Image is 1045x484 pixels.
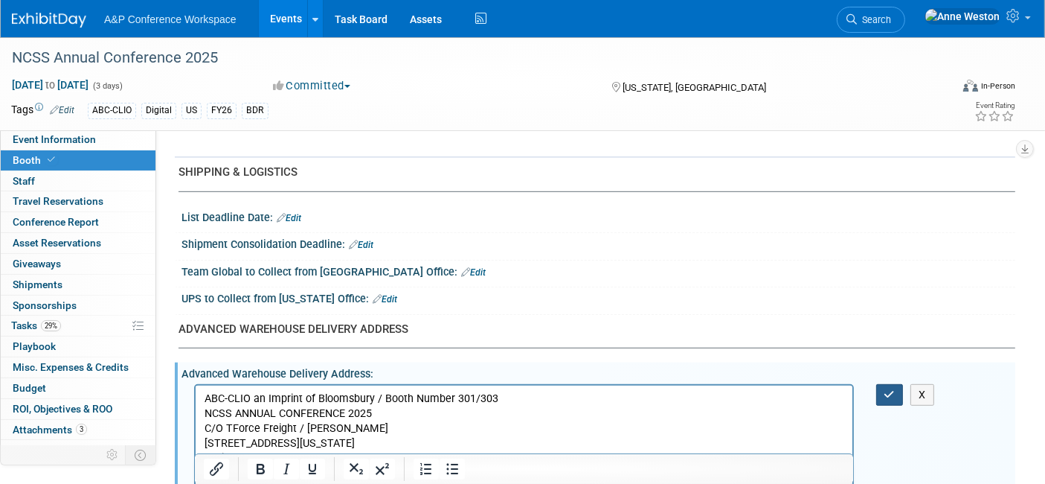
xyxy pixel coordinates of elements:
button: Numbered list [414,459,439,480]
span: Shipments [13,278,62,290]
button: X [910,384,934,406]
a: Tasks29% [1,316,155,336]
span: Conference Report [13,216,99,228]
img: Format-Inperson.png [963,80,978,92]
span: Sponsorships [13,299,77,311]
span: Booth [13,154,58,166]
button: Insert/edit link [204,459,229,480]
button: Bullet list [439,459,464,480]
a: more [1,440,155,460]
a: Event Information [1,130,155,150]
button: Committed [268,78,356,94]
span: Attachments [13,424,87,436]
div: Digital [141,103,176,118]
span: Asset Reservations [13,237,101,249]
p: ABC-CLIO an Imprint of Bloomsbury / Booth Number 301/303 NCSS ANNUAL CONFERENCE 2025 C/O TForce F... [9,6,649,51]
td: Toggle Event Tabs [126,445,156,465]
button: Underline [300,459,325,480]
div: UPS to Collect from [US_STATE] Office: [181,287,1015,307]
button: Subscript [344,459,369,480]
a: Edit [373,294,397,305]
span: ROI, Objectives & ROO [13,403,112,415]
span: Misc. Expenses & Credits [13,361,129,373]
span: Tasks [11,319,61,331]
a: Attachments3 [1,420,155,440]
a: Search [837,7,905,33]
a: Edit [349,240,373,250]
td: Personalize Event Tab Strip [100,445,126,465]
img: ExhibitDay [12,13,86,28]
a: Edit [277,213,301,223]
div: BDR [242,103,269,118]
div: ADVANCED WAREHOUSE DELIVERY ADDRESS [179,322,1004,337]
a: Giveaways [1,254,155,274]
a: Asset Reservations [1,233,155,253]
span: more [10,444,33,456]
button: Italic [274,459,299,480]
span: to [43,79,57,91]
span: [DATE] [DATE] [11,78,89,92]
div: List Deadline Date: [181,206,1015,226]
span: [US_STATE], [GEOGRAPHIC_DATA] [623,82,766,93]
div: Event Format [866,77,1015,100]
a: ROI, Objectives & ROO [1,399,155,419]
span: 3 [76,424,87,435]
i: Booth reservation complete [48,156,55,164]
button: Bold [248,459,273,480]
div: In-Person [980,80,1015,92]
a: Travel Reservations [1,191,155,211]
a: Staff [1,171,155,191]
a: Misc. Expenses & Credits [1,357,155,378]
span: 29% [41,320,61,331]
span: (3 days) [91,81,123,91]
span: Event Information [13,133,96,145]
div: Event Rating [974,102,1015,109]
div: SHIPPING & LOGISTICS [179,165,1004,180]
span: Staff [13,175,35,187]
body: Rich Text Area. Press ALT-0 for help. [8,6,649,111]
div: NCSS Annual Conference 2025 [7,45,930,71]
span: Travel Reservations [13,195,103,207]
a: Edit [461,267,486,278]
a: Budget [1,378,155,398]
a: Sponsorships [1,296,155,316]
span: Search [857,14,891,25]
a: Shipments [1,275,155,295]
a: Playbook [1,337,155,357]
span: Giveaways [13,258,61,270]
span: Playbook [13,340,56,352]
span: A&P Conference Workspace [104,13,237,25]
a: Conference Report [1,212,155,232]
div: Advanced Warehouse Delivery Address: [181,363,1015,381]
p: [STREET_ADDRESS][US_STATE] Elkridge [9,51,649,80]
div: ABC-CLIO [88,103,136,118]
div: US [181,103,202,118]
div: FY26 [207,103,237,118]
button: Superscript [370,459,395,480]
div: Shipment Consolidation Deadline: [181,233,1015,252]
a: Edit [50,105,74,115]
p: MD 21075 [9,80,649,110]
td: Tags [11,102,74,119]
span: Budget [13,382,46,394]
img: Anne Weston [925,8,1000,25]
a: Booth [1,150,155,171]
div: Team Global to Collect from [GEOGRAPHIC_DATA] Office: [181,261,1015,280]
